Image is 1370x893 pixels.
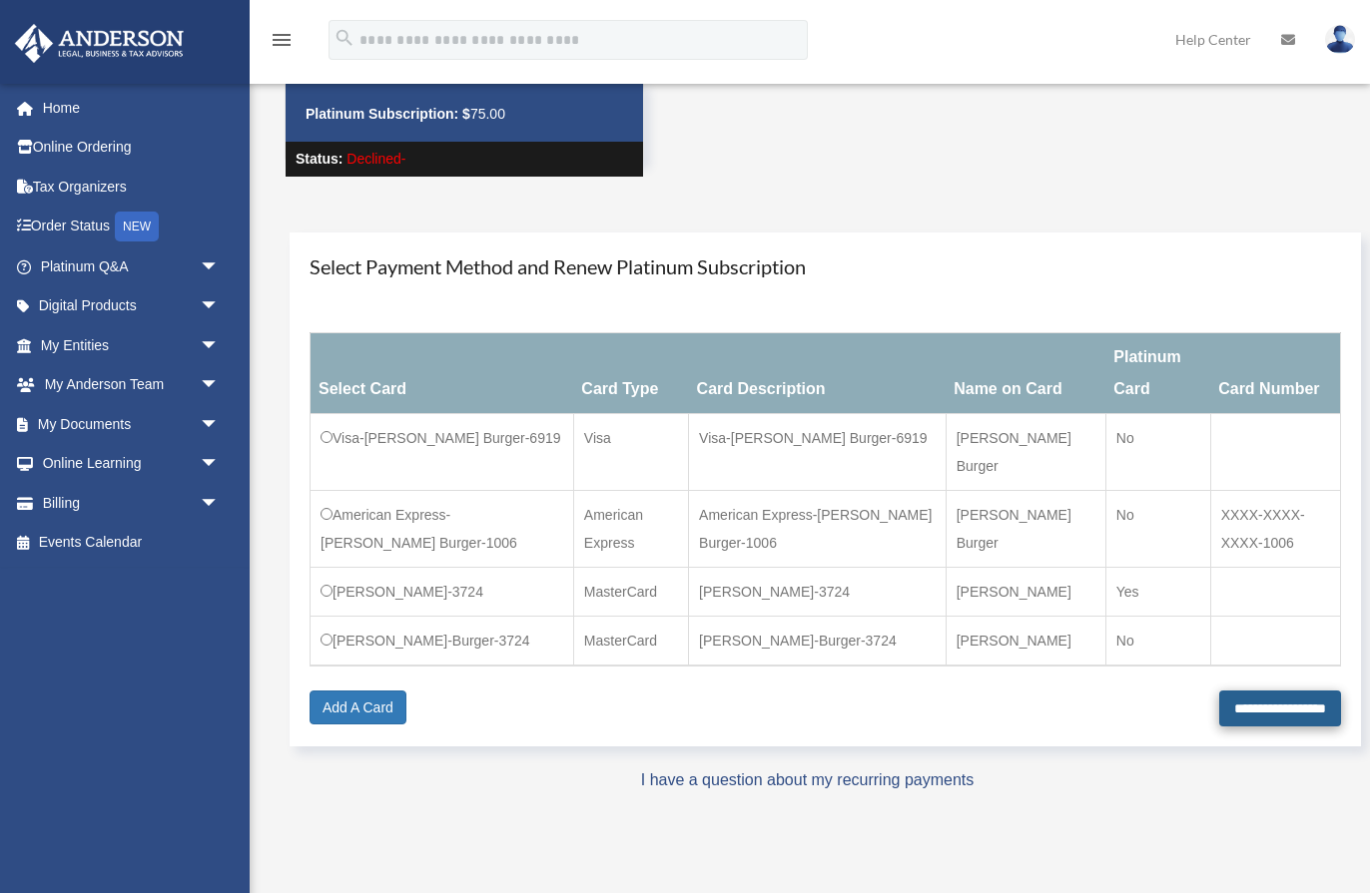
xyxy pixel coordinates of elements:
[306,102,623,127] p: 75.00
[311,333,574,414] th: Select Card
[689,617,947,667] td: [PERSON_NAME]-Burger-3724
[641,771,975,788] a: I have a question about my recurring payments
[1105,617,1210,667] td: No
[689,414,947,491] td: Visa-[PERSON_NAME] Burger-6919
[14,444,250,484] a: Online Learningarrow_drop_down
[1325,25,1355,54] img: User Pic
[296,151,342,167] strong: Status:
[573,414,688,491] td: Visa
[689,568,947,617] td: [PERSON_NAME]-3724
[311,617,574,667] td: [PERSON_NAME]-Burger-3724
[311,568,574,617] td: [PERSON_NAME]-3724
[14,404,250,444] a: My Documentsarrow_drop_down
[14,523,250,563] a: Events Calendar
[14,246,250,286] a: Platinum Q&Aarrow_drop_down
[14,128,250,168] a: Online Ordering
[200,286,240,327] span: arrow_drop_down
[1210,333,1340,414] th: Card Number
[1210,491,1340,568] td: XXXX-XXXX-XXXX-1006
[1105,568,1210,617] td: Yes
[14,365,250,405] a: My Anderson Teamarrow_drop_down
[946,491,1105,568] td: [PERSON_NAME] Burger
[310,690,406,724] a: Add A Card
[334,27,355,49] i: search
[14,207,250,247] a: Order StatusNEW
[115,212,159,241] div: NEW
[270,28,294,52] i: menu
[200,444,240,485] span: arrow_drop_down
[306,106,470,122] strong: Platinum Subscription: $
[573,491,688,568] td: American Express
[14,88,250,128] a: Home
[9,24,190,63] img: Anderson Advisors Platinum Portal
[1105,491,1210,568] td: No
[1105,414,1210,491] td: No
[689,333,947,414] th: Card Description
[346,151,405,167] span: Declined-
[310,252,1341,280] h4: Select Payment Method and Renew Platinum Subscription
[14,286,250,326] a: Digital Productsarrow_drop_down
[311,414,574,491] td: Visa-[PERSON_NAME] Burger-6919
[14,483,250,523] a: Billingarrow_drop_down
[200,365,240,406] span: arrow_drop_down
[573,568,688,617] td: MasterCard
[573,333,688,414] th: Card Type
[1105,333,1210,414] th: Platinum Card
[270,35,294,52] a: menu
[946,333,1105,414] th: Name on Card
[689,491,947,568] td: American Express-[PERSON_NAME] Burger-1006
[573,617,688,667] td: MasterCard
[200,246,240,287] span: arrow_drop_down
[14,167,250,207] a: Tax Organizers
[946,414,1105,491] td: [PERSON_NAME] Burger
[200,404,240,445] span: arrow_drop_down
[311,491,574,568] td: American Express-[PERSON_NAME] Burger-1006
[946,568,1105,617] td: [PERSON_NAME]
[200,483,240,524] span: arrow_drop_down
[14,325,250,365] a: My Entitiesarrow_drop_down
[200,325,240,366] span: arrow_drop_down
[946,617,1105,667] td: [PERSON_NAME]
